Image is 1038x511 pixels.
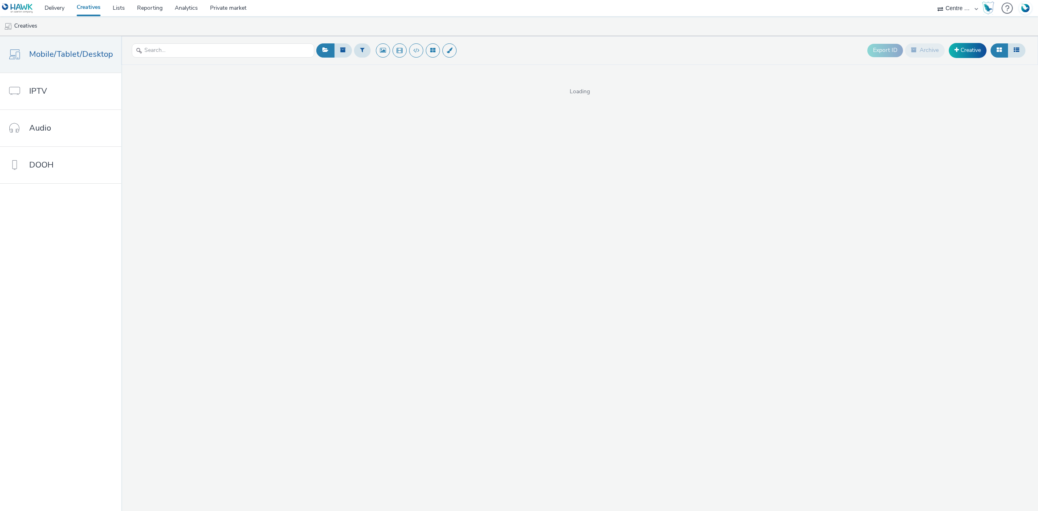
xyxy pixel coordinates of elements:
span: IPTV [29,85,47,97]
span: DOOH [29,159,54,171]
input: Search... [132,43,314,58]
button: Archive [905,43,945,57]
span: Audio [29,122,51,134]
button: Table [1008,43,1025,57]
img: Hawk Academy [982,2,994,15]
span: Mobile/Tablet/Desktop [29,48,113,60]
img: undefined Logo [2,3,33,13]
a: Creative [949,43,987,58]
img: Account FR [1019,2,1032,14]
a: Hawk Academy [982,2,997,15]
img: mobile [4,22,12,30]
button: Grid [991,43,1008,57]
button: Export ID [867,44,903,57]
span: Loading [121,88,1038,96]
